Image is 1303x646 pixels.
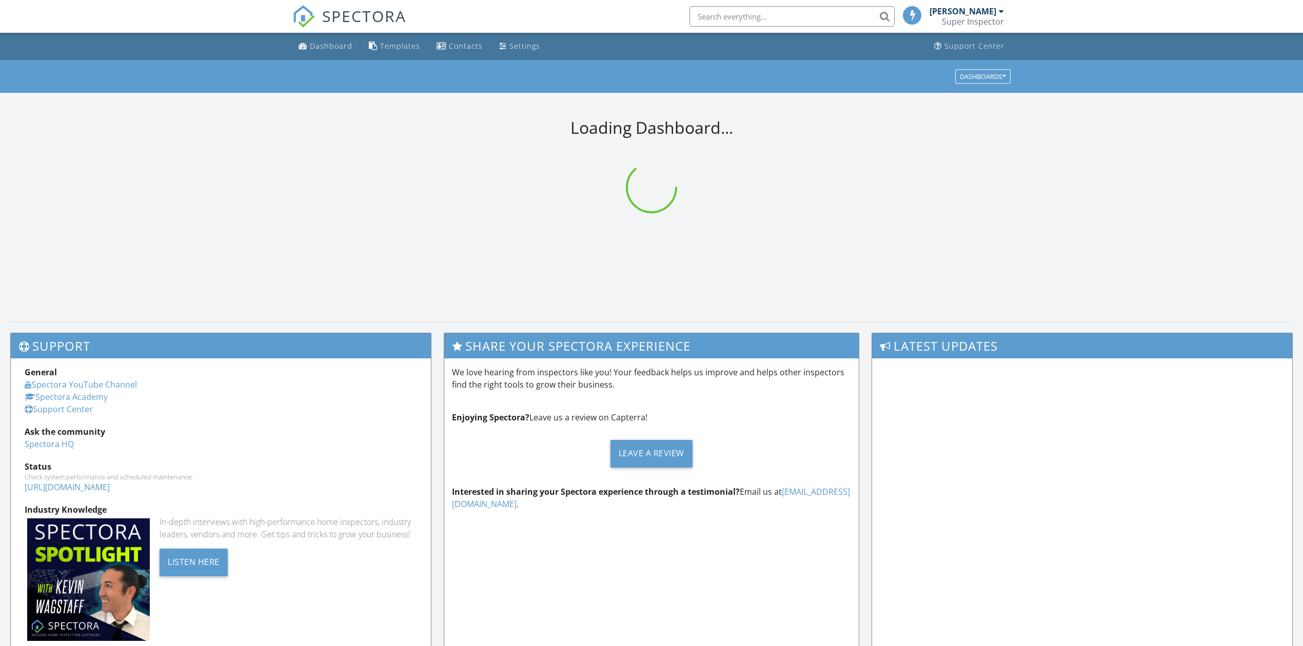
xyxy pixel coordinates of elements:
[452,411,851,423] p: Leave us a review on Capterra!
[452,432,851,475] a: Leave a Review
[160,556,228,567] a: Listen Here
[942,16,1004,27] div: Super Inspector
[322,5,406,27] span: SPECTORA
[25,367,57,378] strong: General
[452,366,851,391] p: We love hearing from inspectors like you! Your feedback helps us improve and helps other inspecto...
[452,486,740,497] strong: Interested in sharing your Spectora experience through a testimonial?
[610,440,693,468] div: Leave a Review
[509,41,540,51] div: Settings
[25,403,93,415] a: Support Center
[25,379,137,390] a: Spectora YouTube Channel
[452,486,850,510] a: [EMAIL_ADDRESS][DOMAIN_NAME]
[689,6,895,27] input: Search everything...
[432,37,487,56] a: Contacts
[960,73,1006,80] div: Dashboards
[872,333,1292,358] h3: Latest Updates
[292,5,315,28] img: The Best Home Inspection Software - Spectora
[11,333,431,358] h3: Support
[292,14,406,35] a: SPECTORA
[930,6,996,16] div: [PERSON_NAME]
[160,516,417,540] div: In-depth interviews with high-performance home inspectors, industry leaders, vendors and more. Ge...
[449,41,483,51] div: Contacts
[380,41,420,51] div: Templates
[495,37,544,56] a: Settings
[452,412,529,423] strong: Enjoying Spectora?
[310,41,352,51] div: Dashboard
[25,503,417,516] div: Industry Knowledge
[955,69,1011,84] button: Dashboards
[25,473,417,481] div: Check system performance and scheduled maintenance.
[25,460,417,473] div: Status
[444,333,858,358] h3: Share Your Spectora Experience
[944,41,1004,51] div: Support Center
[452,486,851,510] p: Email us at .
[294,37,357,56] a: Dashboard
[25,438,74,450] a: Spectora HQ
[25,426,417,438] div: Ask the community
[25,481,110,493] a: [URL][DOMAIN_NAME]
[27,518,150,641] img: Spectoraspolightmain
[930,37,1009,56] a: Support Center
[160,549,228,576] div: Listen Here
[25,391,108,402] a: Spectora Academy
[365,37,424,56] a: Templates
